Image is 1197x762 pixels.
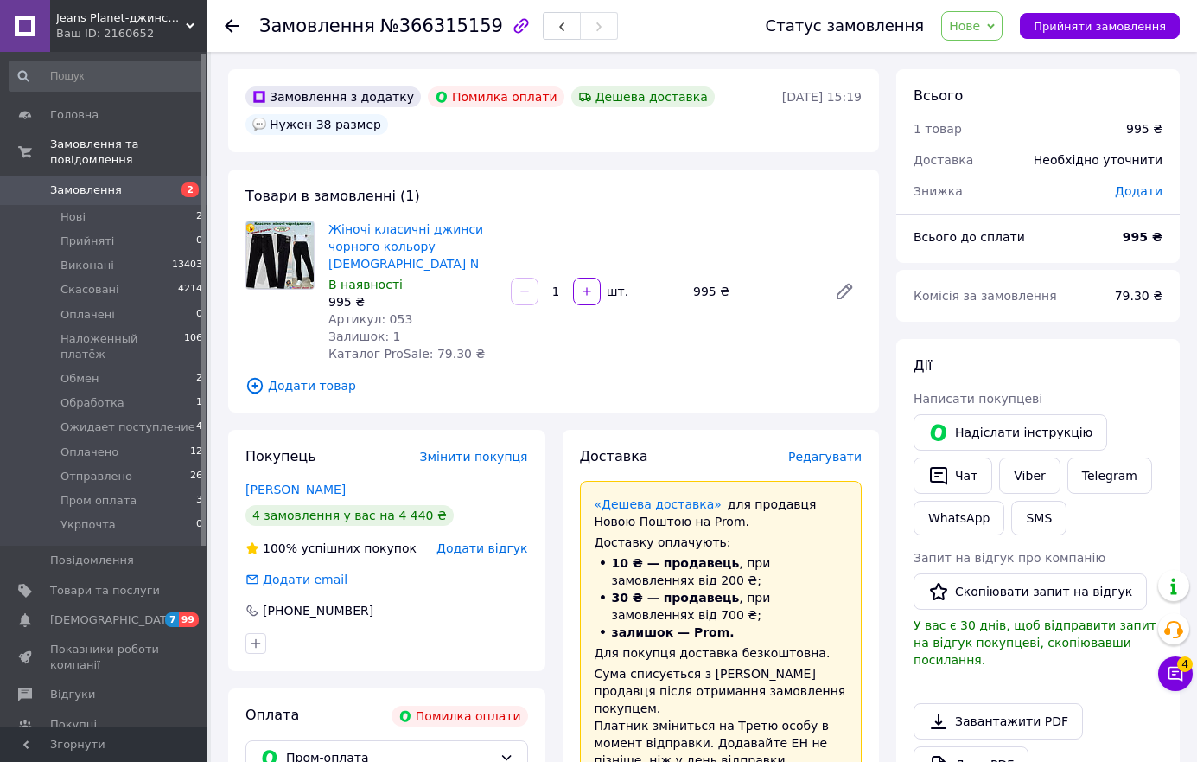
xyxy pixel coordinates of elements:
span: Залишок: 1 [328,330,401,343]
div: Додати email [244,571,349,588]
span: 0 [196,307,202,323]
div: Доставку оплачують: [595,534,848,551]
a: Viber [999,458,1060,494]
span: 1 [196,395,202,411]
span: 7 [165,612,179,627]
div: 995 ₴ [686,279,820,304]
div: Статус замовлення [766,17,925,35]
span: В наявності [328,278,403,291]
img: Жіночі класичні джинси чорного кольору Lady N [246,221,314,289]
a: Жіночі класичні джинси чорного кольору [DEMOGRAPHIC_DATA] N [328,222,483,271]
span: 2 [196,209,202,225]
div: Нужен 38 размер [245,114,388,135]
span: Обмен [60,371,99,387]
span: Скасовані [60,282,119,298]
span: Відгуки [50,687,95,702]
span: Додати відгук [436,541,527,555]
button: SMS [1011,501,1066,535]
span: Артикул: 053 [328,312,412,326]
span: У вас є 30 днів, щоб відправити запит на відгук покупцеві, скопіювавши посилання. [914,618,1156,667]
span: залишок — Prom. [612,625,735,639]
div: Помилка оплати [392,706,528,727]
span: Замовлення [50,182,122,198]
span: Товари та послуги [50,583,160,599]
div: 995 ₴ [328,293,497,311]
span: 10 ₴ — продавець [612,556,740,570]
span: Редагувати [788,450,862,464]
span: 99 [179,612,199,627]
div: Помилка оплати [428,86,564,107]
span: 0 [196,517,202,533]
span: Нове [949,19,980,33]
span: Додати товар [245,376,862,395]
div: для продавця Новою Поштою на Prom. [595,496,848,530]
span: Пром оплата [60,493,137,509]
a: [PERSON_NAME] [245,483,346,496]
span: Доставка [914,153,973,167]
span: 106 [184,331,202,362]
div: Повернутися назад [225,17,239,35]
span: Отправлено [60,469,132,484]
span: Запит на відгук про компанію [914,551,1105,565]
div: Для покупця доставка безкоштовна. [595,644,848,662]
span: Ожидает поступление [60,419,195,435]
span: Написати покупцеві [914,392,1042,406]
button: Надіслати інструкцію [914,414,1107,451]
span: Нові [60,209,86,225]
button: Чат [914,458,992,494]
b: 995 ₴ [1123,230,1162,244]
span: Додати [1115,184,1162,198]
span: 4 [196,419,202,435]
span: 3 [196,493,202,509]
div: 4 замовлення у вас на 4 440 ₴ [245,505,454,526]
span: Змінити покупця [420,450,528,464]
span: Наложенный платёж [60,331,184,362]
button: Чат з покупцем4 [1158,656,1193,691]
span: Комісія за замовлення [914,289,1057,303]
span: Jeans Planet-джинсовий одяг для всієї родини [56,10,186,26]
span: 2 [181,182,199,197]
button: Скопіювати запит на відгук [914,573,1147,610]
span: Каталог ProSale: 79.30 ₴ [328,347,485,361]
button: Прийняти замовлення [1020,13,1180,39]
span: 4214 [178,282,202,298]
span: Прийняті [60,234,114,249]
li: , при замовленнях від 700 ₴; [595,589,848,624]
span: Покупці [50,717,97,733]
div: успішних покупок [245,540,417,557]
span: Укрпочта [60,517,116,533]
span: Замовлення [259,16,375,36]
span: Оплачено [60,445,118,460]
span: Оплата [245,707,299,723]
span: Повідомлення [50,553,134,568]
a: Завантажити PDF [914,703,1083,740]
a: Telegram [1067,458,1152,494]
div: Додати email [261,571,349,588]
span: 13403 [172,258,202,273]
span: Доставка [580,448,648,464]
span: Замовлення та повідомлення [50,137,207,168]
span: Оплачені [60,307,115,323]
span: 0 [196,234,202,249]
span: Прийняти замовлення [1034,20,1166,33]
a: «Дешева доставка» [595,497,722,511]
span: 12 [190,445,202,460]
span: Знижка [914,184,963,198]
span: 30 ₴ — продавець [612,591,740,605]
time: [DATE] 15:19 [782,90,862,104]
span: Головна [50,107,99,123]
span: Товари в замовленні (1) [245,188,420,204]
span: 2 [196,371,202,387]
span: Всього [914,87,963,104]
span: Показники роботи компанії [50,642,160,673]
img: :speech_balloon: [252,118,266,131]
span: 26 [190,469,202,484]
input: Пошук [9,61,204,92]
span: 100% [263,541,297,555]
span: Дії [914,357,932,374]
div: Необхідно уточнити [1023,141,1173,179]
div: [PHONE_NUMBER] [261,602,375,619]
div: 995 ₴ [1126,120,1162,138]
span: [DEMOGRAPHIC_DATA] [50,612,178,628]
a: Редагувати [827,274,862,309]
